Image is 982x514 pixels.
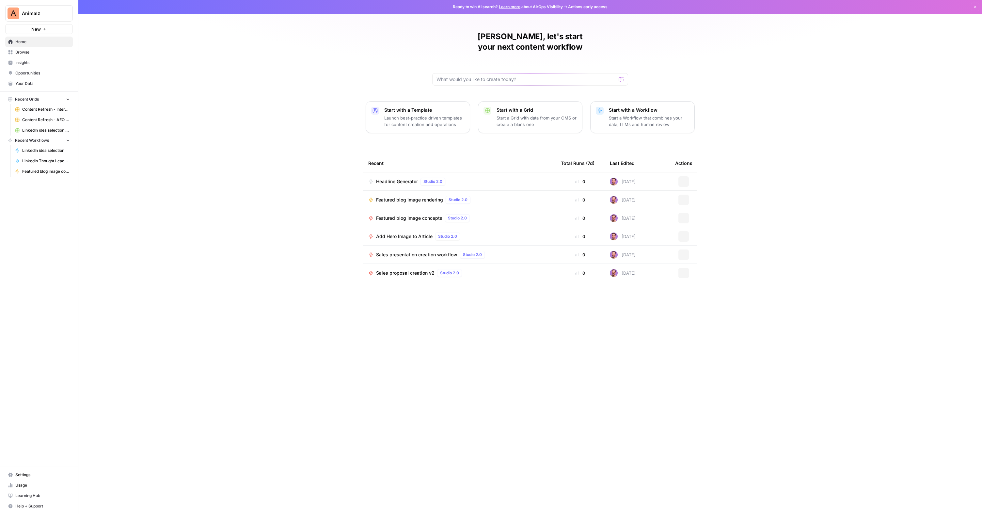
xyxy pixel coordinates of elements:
[376,178,418,185] span: Headline Generator
[561,270,599,276] div: 0
[15,493,70,499] span: Learning Hub
[5,480,73,490] a: Usage
[436,76,616,83] input: What would you like to create today?
[448,215,467,221] span: Studio 2.0
[5,78,73,89] a: Your Data
[15,96,39,102] span: Recent Grids
[5,490,73,501] a: Learning Hub
[5,136,73,145] button: Recent Workflows
[590,101,695,133] button: Start with a WorkflowStart a Workflow that combines your data, LLMs and human review
[440,270,459,276] span: Studio 2.0
[5,501,73,511] button: Help + Support
[368,154,550,172] div: Recent
[384,107,465,113] p: Start with a Template
[5,68,73,78] a: Opportunities
[22,169,70,174] span: Featured blog image concept generation
[15,70,70,76] span: Opportunities
[376,270,435,276] span: Sales proposal creation v2
[561,178,599,185] div: 0
[384,115,465,128] p: Launch best-practice driven templates for content creation and operations
[15,137,49,143] span: Recent Workflows
[453,4,563,10] span: Ready to win AI search? about AirOps Visibility
[610,154,635,172] div: Last Edited
[12,125,73,136] a: LinkedIn idea selection + post draft Grid
[368,196,550,204] a: Featured blog image renderingStudio 2.0
[12,115,73,125] a: Content Refresh - AEO and Keyword improvements
[438,233,457,239] span: Studio 2.0
[610,233,636,240] div: [DATE]
[22,148,70,153] span: LinkedIn idea selection
[376,215,442,221] span: Featured blog image concepts
[22,10,61,17] span: Animalz
[376,233,433,240] span: Add Hero Image to Article
[368,251,550,259] a: Sales presentation creation workflowStudio 2.0
[376,251,457,258] span: Sales presentation creation workflow
[368,178,550,185] a: Headline GeneratorStudio 2.0
[610,233,618,240] img: 6puihir5v8umj4c82kqcaj196fcw
[610,196,636,204] div: [DATE]
[610,214,636,222] div: [DATE]
[15,49,70,55] span: Browse
[568,4,608,10] span: Actions early access
[12,145,73,156] a: LinkedIn idea selection
[15,60,70,66] span: Insights
[497,107,577,113] p: Start with a Grid
[12,104,73,115] a: Content Refresh - Internal Links & Meta tags
[5,5,73,22] button: Workspace: Animalz
[15,503,70,509] span: Help + Support
[463,252,482,258] span: Studio 2.0
[5,57,73,68] a: Insights
[610,214,618,222] img: 6puihir5v8umj4c82kqcaj196fcw
[478,101,582,133] button: Start with a GridStart a Grid with data from your CMS or create a blank one
[22,106,70,112] span: Content Refresh - Internal Links & Meta tags
[22,117,70,123] span: Content Refresh - AEO and Keyword improvements
[561,197,599,203] div: 0
[5,94,73,104] button: Recent Grids
[675,154,692,172] div: Actions
[561,215,599,221] div: 0
[497,115,577,128] p: Start a Grid with data from your CMS or create a blank one
[610,178,636,185] div: [DATE]
[366,101,470,133] button: Start with a TemplateLaunch best-practice driven templates for content creation and operations
[610,269,618,277] img: 6puihir5v8umj4c82kqcaj196fcw
[610,251,636,259] div: [DATE]
[376,197,443,203] span: Featured blog image rendering
[432,31,628,52] h1: [PERSON_NAME], let's start your next content workflow
[15,81,70,87] span: Your Data
[561,233,599,240] div: 0
[449,197,467,203] span: Studio 2.0
[610,178,618,185] img: 6puihir5v8umj4c82kqcaj196fcw
[609,115,689,128] p: Start a Workflow that combines your data, LLMs and human review
[609,107,689,113] p: Start with a Workflow
[368,214,550,222] a: Featured blog image conceptsStudio 2.0
[610,251,618,259] img: 6puihir5v8umj4c82kqcaj196fcw
[368,269,550,277] a: Sales proposal creation v2Studio 2.0
[423,179,442,185] span: Studio 2.0
[499,4,520,9] a: Learn more
[12,156,73,166] a: LinkedIn Thought Leadership V2
[15,39,70,45] span: Home
[561,251,599,258] div: 0
[12,166,73,177] a: Featured blog image concept generation
[610,196,618,204] img: 6puihir5v8umj4c82kqcaj196fcw
[5,37,73,47] a: Home
[5,470,73,480] a: Settings
[610,269,636,277] div: [DATE]
[561,154,594,172] div: Total Runs (7d)
[368,233,550,240] a: Add Hero Image to ArticleStudio 2.0
[15,472,70,478] span: Settings
[5,24,73,34] button: New
[22,127,70,133] span: LinkedIn idea selection + post draft Grid
[31,26,41,32] span: New
[8,8,19,19] img: Animalz Logo
[5,47,73,57] a: Browse
[22,158,70,164] span: LinkedIn Thought Leadership V2
[15,482,70,488] span: Usage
